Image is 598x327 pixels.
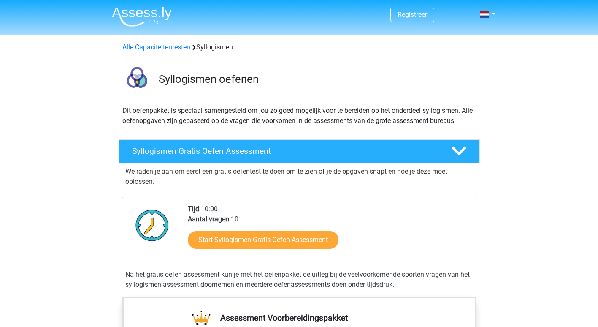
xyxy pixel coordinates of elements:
div: 10:00 10 [181,204,476,259]
h4: Syllogismen Gratis Oefen Assessment [132,146,438,156]
img: Assessly [112,7,172,27]
img: syllogismen [119,63,155,98]
p: Dit oefenpakket is speciaal samengesteld om jou zo goed mogelijk voor te bereiden op het onderdee... [122,106,476,126]
a: Registreer [398,11,427,19]
img: Klok [131,204,173,246]
a: Start Syllogismen Gratis Oefen Assessment [188,231,338,249]
a: Syllogismen Gratis Oefen Assessment [115,139,483,163]
h3: Syllogismen oefenen [159,73,473,86]
p: We raden je aan om eerst een gratis oefentest te doen om te zien of je de opgaven snapt en hoe je... [125,166,473,187]
b: Aantal vragen: [188,215,231,223]
div: Na het gratis oefen assessment kun je met het oefenpakket de uitleg bij de veelvoorkomende soorte... [122,270,476,290]
a: Alle Capaciteitentesten [122,43,190,51]
b: Tijd: [188,205,201,213]
div: Syllogismen [119,42,479,52]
